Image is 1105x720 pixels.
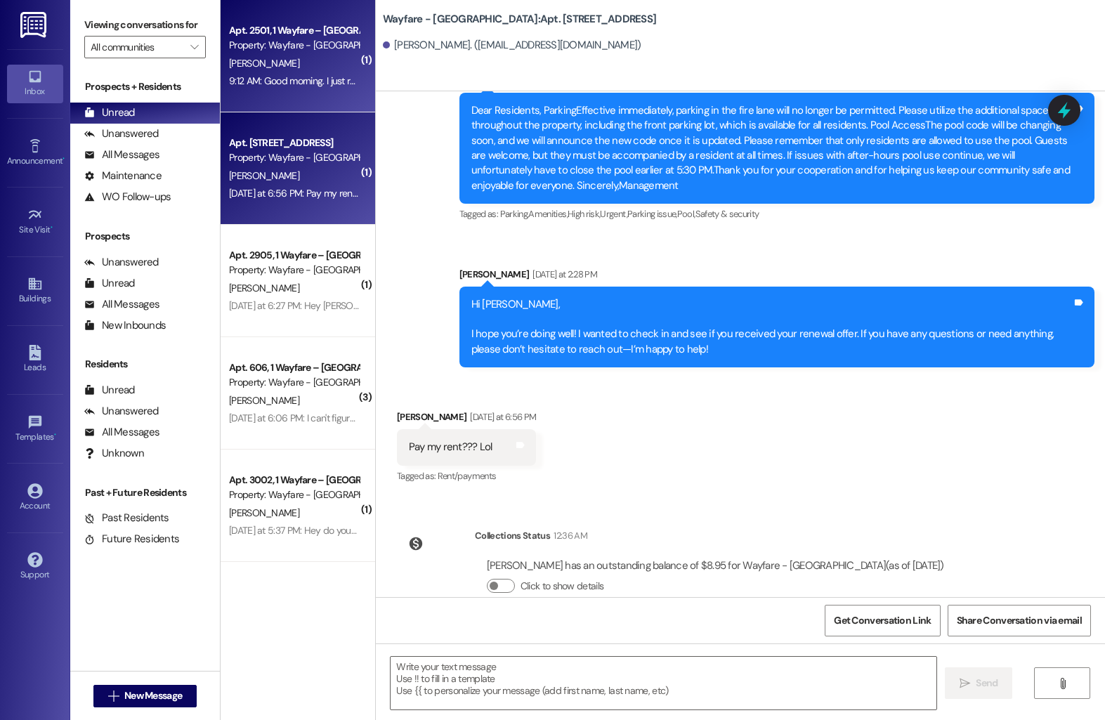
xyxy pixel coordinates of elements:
div: Collections Status [475,528,550,543]
div: [DATE] at 6:56 PM: Pay my rent??? Lol [229,187,382,199]
div: Property: Wayfare - [GEOGRAPHIC_DATA] [229,263,359,277]
label: Viewing conversations for [84,14,206,36]
div: Past Residents [84,511,169,525]
span: [PERSON_NAME] [229,282,299,294]
span: [PERSON_NAME] [229,394,299,407]
a: Account [7,479,63,517]
span: Get Conversation Link [834,613,931,628]
span: Parking issue , [627,208,677,220]
div: [DATE] at 2:28 PM [529,267,597,282]
a: Buildings [7,272,63,310]
div: Unknown [84,446,144,461]
button: New Message [93,685,197,707]
div: Tagged as: [459,204,1094,224]
span: High risk , [568,208,601,220]
span: Parking , [500,208,529,220]
span: [PERSON_NAME] [229,169,299,182]
div: Apt. [STREET_ADDRESS] [229,136,359,150]
div: [PERSON_NAME] has an outstanding balance of $8.95 for Wayfare - [GEOGRAPHIC_DATA] (as of [DATE]) [487,558,944,573]
div: [PERSON_NAME] [459,267,1094,287]
div: Property: Wayfare - [GEOGRAPHIC_DATA] [229,38,359,53]
div: Apt. 2905, 1 Wayfare – [GEOGRAPHIC_DATA] [229,248,359,263]
div: Apt. 2501, 1 Wayfare – [GEOGRAPHIC_DATA] [229,23,359,38]
div: Maintenance [84,169,162,183]
i:  [1057,678,1068,689]
span: Amenities , [528,208,568,220]
label: Click to show details [521,579,603,594]
div: New Inbounds [84,318,166,333]
div: Past + Future Residents [70,485,220,500]
span: • [54,430,56,440]
div: Hi [PERSON_NAME], I hope you’re doing well! I wanted to check in and see if you received your ren... [471,297,1072,358]
a: Inbox [7,65,63,103]
div: Prospects + Residents [70,79,220,94]
div: Property: Wayfare - [GEOGRAPHIC_DATA] [229,375,359,390]
div: Residents [70,357,220,372]
div: [DATE] at 5:37 PM: Hey do you know who broke the gate [DATE]? Did his dad come report it? [229,524,603,537]
div: All Messages [84,425,159,440]
div: [DATE] at 6:56 PM [466,410,536,424]
button: Send [945,667,1013,699]
a: Templates • [7,410,63,448]
a: Site Visit • [7,203,63,241]
span: New Message [124,688,182,703]
div: Property: Wayfare - [GEOGRAPHIC_DATA] [229,487,359,502]
button: Get Conversation Link [825,605,940,636]
div: Property: Wayfare - [GEOGRAPHIC_DATA] [229,150,359,165]
div: Unanswered [84,404,159,419]
div: Unread [84,383,135,398]
span: Rent/payments [438,470,497,482]
span: • [51,223,53,233]
div: All Messages [84,148,159,162]
button: Share Conversation via email [948,605,1091,636]
div: Tagged as: [397,466,537,486]
span: Pool , [677,208,695,220]
div: Unread [84,105,135,120]
div: Apt. 3002, 1 Wayfare – [GEOGRAPHIC_DATA] [229,473,359,487]
i:  [190,41,198,53]
div: Future Residents [84,532,179,546]
i:  [960,678,970,689]
span: • [63,154,65,164]
span: Urgent , [600,208,627,220]
b: Wayfare - [GEOGRAPHIC_DATA]: Apt. [STREET_ADDRESS] [383,12,656,27]
img: ResiDesk Logo [20,12,49,38]
div: Pay my rent??? Lol [409,440,492,454]
div: Dear Residents, ParkingEffective immediately, parking in the fire lane will no longer be permitte... [471,103,1072,194]
span: Send [976,676,998,690]
div: All Messages [84,297,159,312]
span: Share Conversation via email [957,613,1082,628]
a: Support [7,548,63,586]
div: 12:36 AM [550,528,587,543]
div: Prospects [70,229,220,244]
div: [PERSON_NAME]. ([EMAIL_ADDRESS][DOMAIN_NAME]) [383,38,641,53]
span: [PERSON_NAME] [229,57,299,70]
div: [DATE] at 6:06 PM: I can't figure out. [229,412,372,424]
div: [PERSON_NAME] [397,410,537,429]
div: Apt. 606, 1 Wayfare – [GEOGRAPHIC_DATA] [229,360,359,375]
input: All communities [91,36,183,58]
div: Unanswered [84,126,159,141]
span: [PERSON_NAME] [229,506,299,519]
a: Leads [7,341,63,379]
div: Unanswered [84,255,159,270]
div: Unread [84,276,135,291]
span: Safety & security [695,208,759,220]
div: WO Follow-ups [84,190,171,204]
i:  [108,690,119,702]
